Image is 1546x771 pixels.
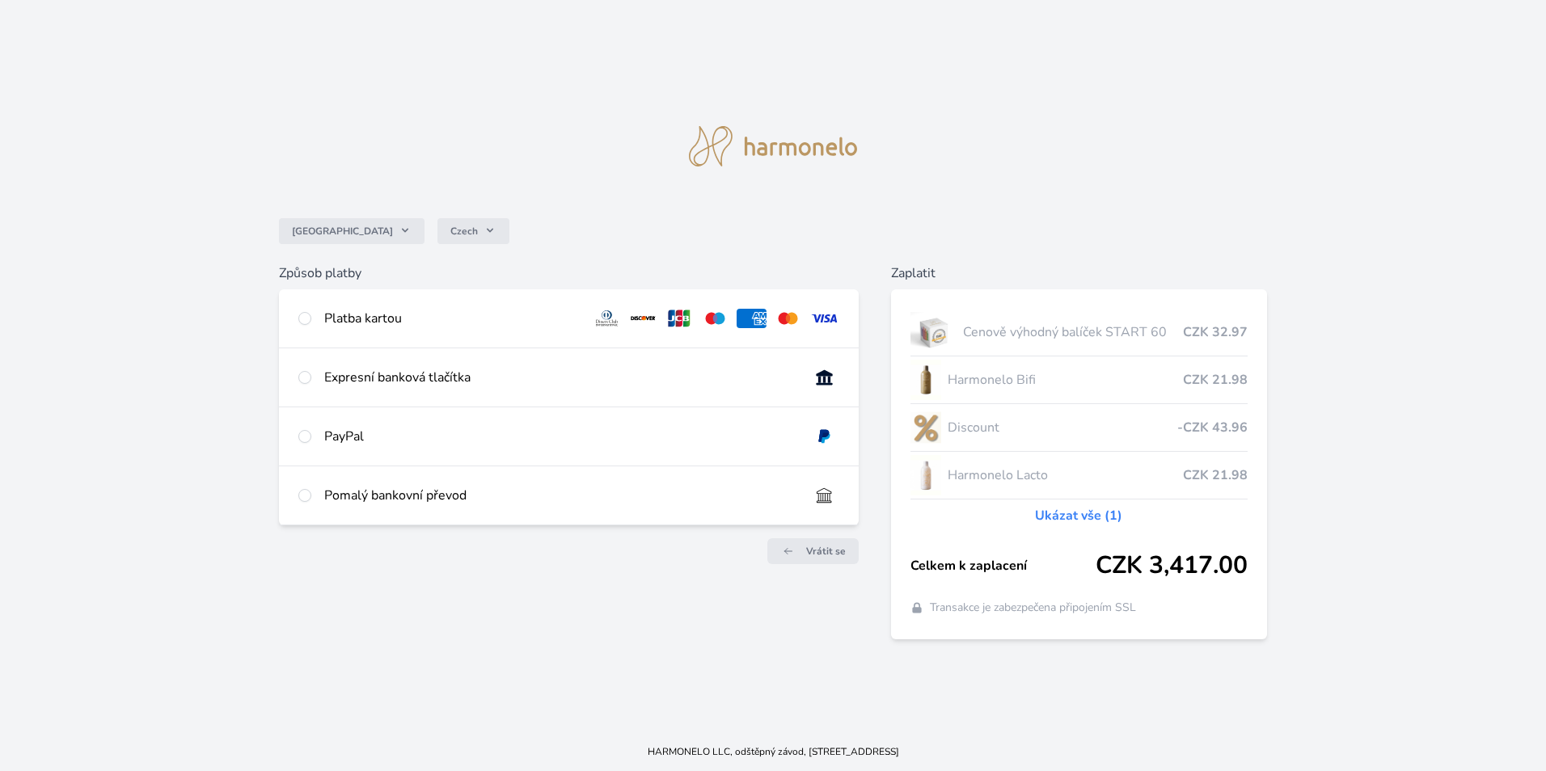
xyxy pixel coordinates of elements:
[891,263,1267,283] h6: Zaplatit
[450,225,478,238] span: Czech
[948,466,1183,485] span: Harmonelo Lacto
[689,126,857,166] img: logo.svg
[1183,370,1248,390] span: CZK 21.98
[292,225,393,238] span: [GEOGRAPHIC_DATA]
[806,545,846,558] span: Vrátit se
[324,368,796,387] div: Expresní banková tlačítka
[910,312,957,352] img: start.jpg
[665,309,695,328] img: jcb.svg
[948,370,1183,390] span: Harmonelo Bifi
[592,309,622,328] img: diners.svg
[324,486,796,505] div: Pomalý bankovní převod
[1177,418,1248,437] span: -CZK 43.96
[773,309,803,328] img: mc.svg
[948,418,1177,437] span: Discount
[628,309,658,328] img: discover.svg
[910,556,1096,575] span: Celkem k zaplacení
[1096,551,1248,580] span: CZK 3,417.00
[437,218,509,244] button: Czech
[324,427,796,446] div: PayPal
[930,600,1136,616] span: Transakce je zabezpečena připojením SSL
[279,263,859,283] h6: Způsob platby
[767,538,859,564] a: Vrátit se
[737,309,767,328] img: amex.svg
[910,407,941,448] img: discount-lo.png
[910,360,941,400] img: CLEAN_BIFI_se_stinem_x-lo.jpg
[324,309,578,328] div: Platba kartou
[910,455,941,495] img: CLEAN_LACTO_se_stinem_x-hi-lo.jpg
[809,368,839,387] img: onlineBanking_CZ.svg
[1183,322,1248,342] span: CZK 32.97
[279,218,425,244] button: [GEOGRAPHIC_DATA]
[809,486,839,505] img: bankTransfer_IBAN.svg
[1183,466,1248,485] span: CZK 21.98
[700,309,730,328] img: maestro.svg
[1035,506,1122,525] a: Ukázat vše (1)
[809,427,839,446] img: paypal.svg
[809,309,839,328] img: visa.svg
[963,322,1183,342] span: Cenově výhodný balíček START 60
